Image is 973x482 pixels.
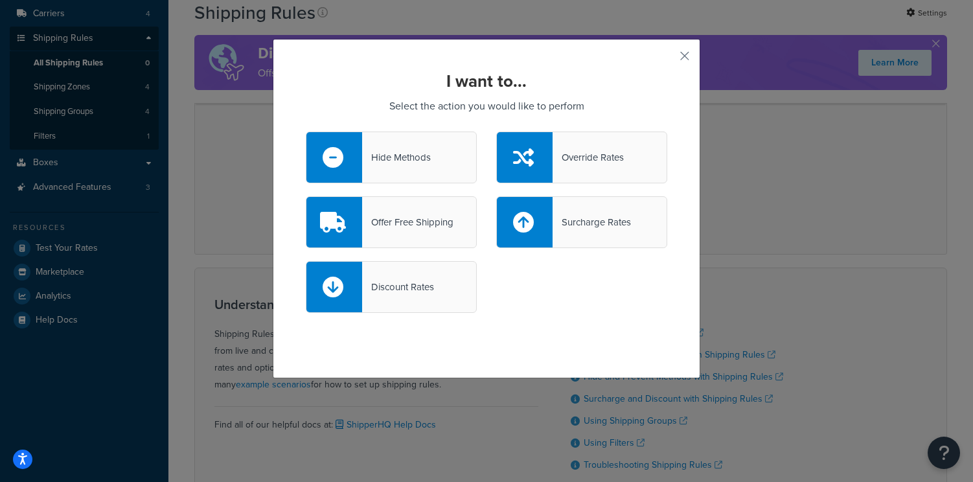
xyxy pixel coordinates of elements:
div: Offer Free Shipping [362,213,453,231]
div: Surcharge Rates [553,213,631,231]
strong: I want to... [446,69,527,93]
div: Override Rates [553,148,624,166]
div: Hide Methods [362,148,431,166]
div: Discount Rates [362,278,434,296]
p: Select the action you would like to perform [306,97,667,115]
